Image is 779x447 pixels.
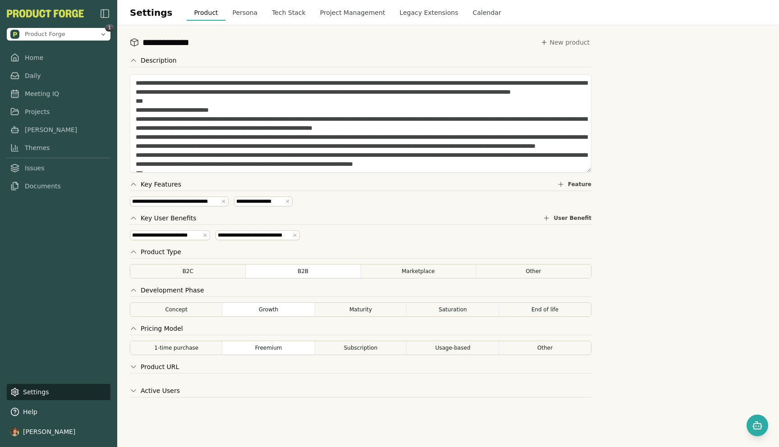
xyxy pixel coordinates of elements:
a: Meeting IQ [7,86,110,102]
button: Freemium [222,341,315,355]
button: Other [499,341,591,355]
button: PF-Logo [7,9,84,18]
button: Remove tag [292,233,298,238]
button: Saturation [406,302,499,317]
a: Projects [7,104,110,120]
button: Project Management [313,5,393,21]
a: Documents [7,178,110,194]
img: sidebar [100,8,110,19]
button: Marketplace [360,264,477,278]
button: Maturity [314,302,407,317]
button: New product [539,36,591,49]
button: Key User Benefits [130,214,197,223]
a: [PERSON_NAME] [7,122,110,138]
button: Description [130,56,177,65]
button: [PERSON_NAME] [7,424,110,440]
button: User Benefit [543,214,591,223]
span: 1 [105,24,114,32]
span: Feature [568,181,591,188]
button: Open organization switcher [7,28,110,41]
img: Product Forge [7,9,84,18]
button: Help [7,404,110,420]
button: B2B [245,264,362,278]
button: Active Users [130,386,180,395]
button: Remove tag [285,199,290,204]
h1: Settings [130,6,172,19]
img: Product Forge [10,30,19,39]
button: Subscription [314,341,407,355]
button: B2C [130,264,246,278]
a: Issues [7,160,110,176]
button: 1-time purchase [130,341,223,355]
button: Remove tag [202,233,208,238]
a: Home [7,50,110,66]
button: Feature [557,180,591,189]
button: Usage-based [406,341,499,355]
button: Open chat [747,415,768,436]
button: Growth [222,302,315,317]
button: Product URL [130,362,179,371]
a: Settings [7,384,110,400]
button: Remove tag [221,199,226,204]
button: Close Sidebar [100,8,110,19]
button: Calendar [465,5,508,21]
span: User Benefit [554,214,591,222]
button: Development Phase [130,286,204,295]
button: Pricing Model [130,324,183,333]
span: Product Forge [25,30,65,38]
button: End of life [499,302,591,317]
a: Themes [7,140,110,156]
button: Product Type [130,247,181,256]
a: Daily [7,68,110,84]
button: Tech Stack [265,5,313,21]
button: Product [187,5,225,21]
button: Concept [130,302,223,317]
button: Persona [225,5,265,21]
button: Legacy Extensions [392,5,465,21]
img: profile [10,427,19,436]
button: Other [476,264,592,278]
button: Key Features [130,180,181,189]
